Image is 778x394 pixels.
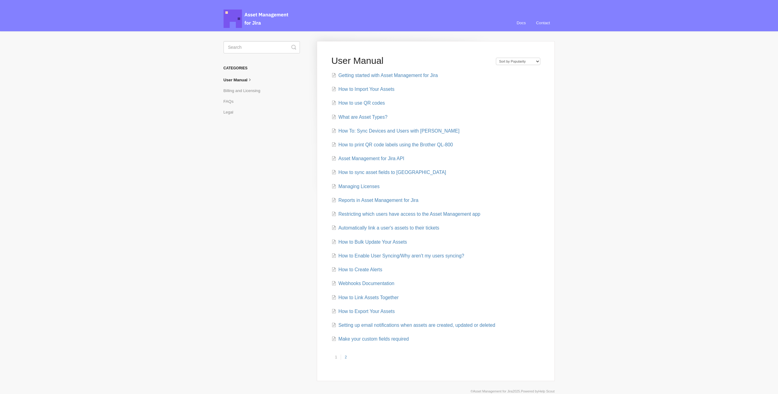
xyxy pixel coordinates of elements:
[338,309,395,314] span: How to Export Your Assets
[224,97,238,106] a: FAQs
[332,309,395,314] a: How to Export Your Assets
[341,354,351,360] a: 2
[224,388,555,394] p: © 2025.
[332,73,438,78] a: Getting started with Asset Management for Jira
[332,198,418,203] a: Reports in Asset Management for Jira
[521,389,555,393] span: Powered by
[332,295,398,300] a: How to Link Assets Together
[332,336,409,342] a: Make your custom fields required
[338,156,404,161] span: Asset Management for Jira API
[224,63,300,74] h3: Categories
[224,107,238,117] a: Legal
[338,100,385,106] span: How to use QR codes
[332,87,394,92] a: How to Import Your Assets
[338,267,382,272] span: How to Create Alerts
[332,281,394,286] a: Webhooks Documentation
[338,184,379,189] span: Managing Licenses
[538,389,555,393] a: Help Scout
[332,253,464,258] a: How to Enable User Syncing/Why aren't my users syncing?
[338,128,459,133] span: How To: Sync Devices and Users with [PERSON_NAME]
[338,198,418,203] span: Reports in Asset Management for Jira
[338,323,495,328] span: Setting up email notifications when assets are created, updated or deleted
[531,15,554,31] a: Contact
[224,10,289,28] span: Asset Management for Jira Docs
[224,41,300,53] input: Search
[338,336,409,342] span: Make your custom fields required
[332,156,404,161] a: Asset Management for Jira API
[473,389,513,393] a: Asset Management for Jira
[224,86,265,96] a: Billing and Licensing
[496,58,540,65] select: Page reloads on selection
[331,55,489,66] h1: User Manual
[338,253,464,258] span: How to Enable User Syncing/Why aren't my users syncing?
[338,114,387,120] span: What are Asset Types?
[338,281,394,286] span: Webhooks Documentation
[332,323,495,328] a: Setting up email notifications when assets are created, updated or deleted
[332,170,446,175] a: How to sync asset fields to [GEOGRAPHIC_DATA]
[332,114,387,120] a: What are Asset Types?
[338,142,453,147] span: How to print QR code labels using the Brother QL-800
[338,239,407,245] span: How to Bulk Update Your Assets
[338,73,438,78] span: Getting started with Asset Management for Jira
[332,184,379,189] a: Managing Licenses
[332,100,385,106] a: How to use QR codes
[332,142,453,147] a: How to print QR code labels using the Brother QL-800
[338,87,394,92] span: How to Import Your Assets
[224,75,258,85] a: User Manual
[338,225,439,230] span: Automatically link a user's assets to their tickets
[512,15,531,31] a: Docs
[332,239,407,245] a: How to Bulk Update Your Assets
[332,211,480,217] a: Restricting which users have access to the Asset Management app
[338,170,446,175] span: How to sync asset fields to [GEOGRAPHIC_DATA]
[338,295,398,300] span: How to Link Assets Together
[332,128,459,133] a: How To: Sync Devices and Users with [PERSON_NAME]
[332,225,439,230] a: Automatically link a user's assets to their tickets
[332,267,382,272] a: How to Create Alerts
[338,211,480,217] span: Restricting which users have access to the Asset Management app
[331,354,341,360] a: 1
